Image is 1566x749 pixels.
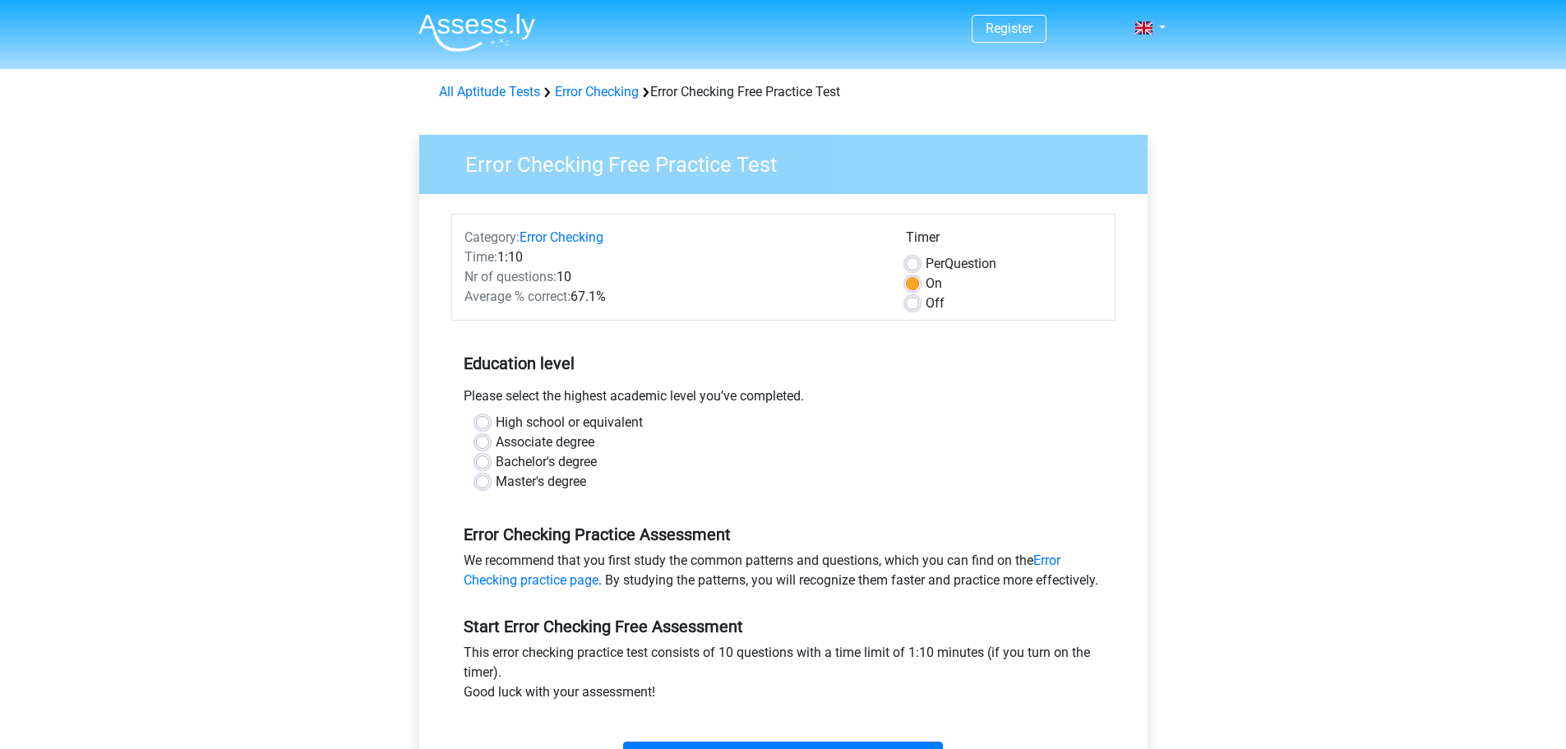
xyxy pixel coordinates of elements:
div: Timer [906,228,1102,254]
label: Master's degree [496,472,586,492]
label: Bachelor's degree [496,452,597,472]
a: Register [986,21,1032,36]
span: Per [926,256,945,271]
h3: Error Checking Free Practice Test [446,146,1135,178]
h5: Start Error Checking Free Assessment [464,617,1103,636]
div: We recommend that you first study the common patterns and questions, which you can find on the . ... [451,551,1116,597]
label: Associate degree [496,432,594,452]
label: High school or equivalent [496,413,643,432]
a: All Aptitude Tests [439,84,540,99]
span: Average % correct: [464,289,571,304]
h5: Education level [464,347,1103,380]
div: 1:10 [452,247,894,267]
span: Nr of questions: [464,269,557,284]
label: On [926,274,942,294]
label: Off [926,294,945,313]
span: Category: [464,229,520,245]
span: Time: [464,249,497,265]
div: This error checking practice test consists of 10 questions with a time limit of 1:10 minutes (if ... [451,643,1116,709]
a: Error Checking [520,229,603,245]
a: Error Checking practice page [464,553,1060,588]
div: Error Checking Free Practice Test [432,82,1134,102]
a: Error Checking [555,84,639,99]
h5: Error Checking Practice Assessment [464,525,1103,544]
img: Assessly [418,13,535,52]
div: 67.1% [452,287,894,307]
div: 10 [452,267,894,287]
div: Please select the highest academic level you’ve completed. [451,386,1116,413]
label: Question [926,254,996,274]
